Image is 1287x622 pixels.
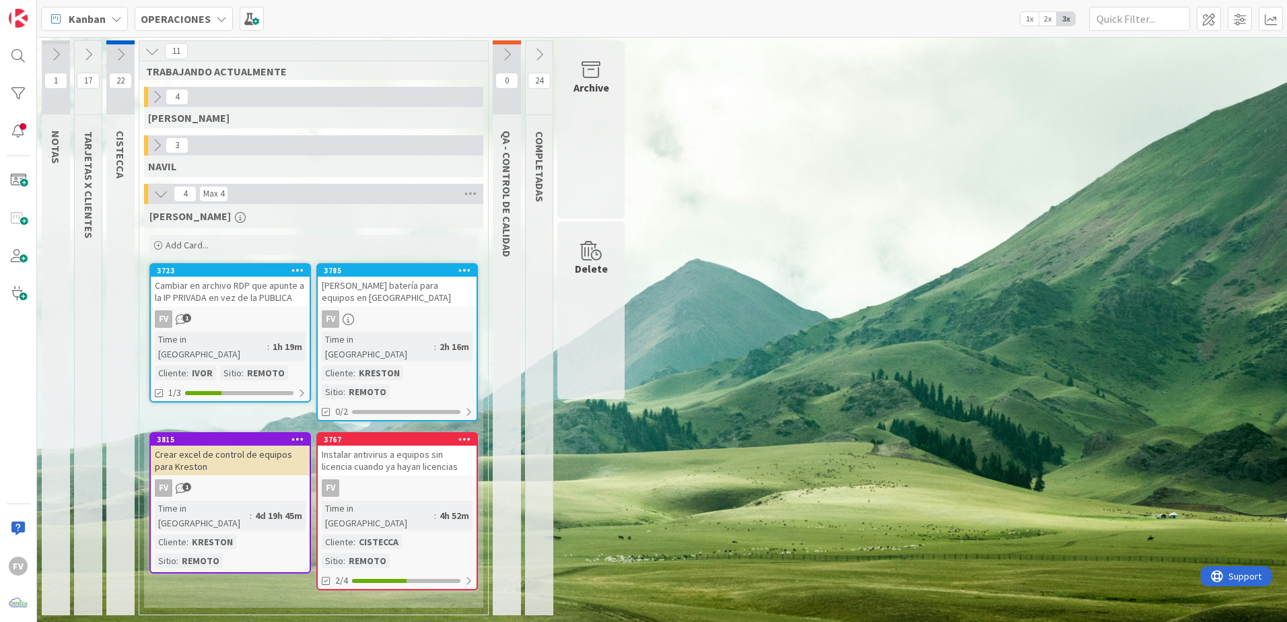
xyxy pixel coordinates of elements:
[82,131,96,238] span: TARJETAS X CLIENTES
[166,137,188,153] span: 3
[155,366,186,380] div: Cliente
[322,501,434,530] div: Time in [GEOGRAPHIC_DATA]
[188,534,236,549] div: KRESTON
[109,73,132,89] span: 22
[28,2,61,18] span: Support
[322,310,339,328] div: FV
[318,265,477,277] div: 3785
[318,277,477,306] div: [PERSON_NAME] batería para equipos en [GEOGRAPHIC_DATA]
[322,553,343,568] div: Sitio
[9,557,28,576] div: FV
[575,261,608,277] div: Delete
[166,89,188,105] span: 4
[178,553,223,568] div: REMOTO
[318,265,477,306] div: 3785[PERSON_NAME] batería para equipos en [GEOGRAPHIC_DATA]
[151,310,310,328] div: FV
[49,131,63,164] span: NOTAS
[155,332,267,361] div: Time in [GEOGRAPHIC_DATA]
[44,73,67,89] span: 1
[500,131,514,257] span: QA - CONTROL DE CALIDAD
[148,111,230,125] span: GABRIEL
[528,73,551,89] span: 24
[322,366,353,380] div: Cliente
[174,186,197,202] span: 4
[318,479,477,497] div: FV
[436,339,473,354] div: 2h 16m
[151,434,310,475] div: 3815Crear excel de control de equipos para Kreston
[155,534,186,549] div: Cliente
[1020,12,1039,26] span: 1x
[269,339,306,354] div: 1h 19m
[155,479,172,497] div: FV
[186,534,188,549] span: :
[149,209,231,223] span: FERNANDO
[151,434,310,446] div: 3815
[322,534,353,549] div: Cliente
[155,553,176,568] div: Sitio
[151,479,310,497] div: FV
[335,405,348,419] span: 0/2
[495,73,518,89] span: 0
[324,435,477,444] div: 3767
[1057,12,1075,26] span: 3x
[355,534,402,549] div: CISTECCA
[1089,7,1190,31] input: Quick Filter...
[157,266,310,275] div: 3723
[165,43,188,59] span: 11
[151,446,310,475] div: Crear excel de control de equipos para Kreston
[434,339,436,354] span: :
[573,79,609,96] div: Archive
[1039,12,1057,26] span: 2x
[9,9,28,28] img: Visit kanbanzone.com
[250,508,252,523] span: :
[9,594,28,613] img: avatar
[242,366,244,380] span: :
[353,534,355,549] span: :
[252,508,306,523] div: 4d 19h 45m
[434,508,436,523] span: :
[343,384,345,399] span: :
[155,310,172,328] div: FV
[267,339,269,354] span: :
[318,446,477,475] div: Instalar antivirus a equipos sin licencia cuando ya hayan licencias
[166,239,209,251] span: Add Card...
[182,483,191,491] span: 1
[77,73,100,89] span: 17
[141,12,211,26] b: OPERACIONES
[182,314,191,322] span: 1
[345,553,390,568] div: REMOTO
[322,479,339,497] div: FV
[318,434,477,475] div: 3767Instalar antivirus a equipos sin licencia cuando ya hayan licencias
[203,191,224,197] div: Max 4
[69,11,106,27] span: Kanban
[151,265,310,277] div: 3723
[176,553,178,568] span: :
[186,366,188,380] span: :
[355,366,403,380] div: KRESTON
[188,366,216,380] div: IVOR
[151,277,310,306] div: Cambiar en archivo RDP que apunte a la IP PRIVADA en vez de la PUBLICA
[343,553,345,568] span: :
[318,434,477,446] div: 3767
[533,131,547,202] span: COMPLETADAS
[155,501,250,530] div: Time in [GEOGRAPHIC_DATA]
[318,310,477,328] div: FV
[148,160,176,173] span: NAVIL
[335,574,348,588] span: 2/4
[322,384,343,399] div: Sitio
[157,435,310,444] div: 3815
[168,386,181,400] span: 1/3
[322,332,434,361] div: Time in [GEOGRAPHIC_DATA]
[146,65,471,78] span: TRABAJANDO ACTUALMENTE
[151,265,310,306] div: 3723Cambiar en archivo RDP que apunte a la IP PRIVADA en vez de la PUBLICA
[220,366,242,380] div: Sitio
[244,366,288,380] div: REMOTO
[324,266,477,275] div: 3785
[436,508,473,523] div: 4h 52m
[114,131,127,178] span: CISTECCA
[345,384,390,399] div: REMOTO
[353,366,355,380] span: :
